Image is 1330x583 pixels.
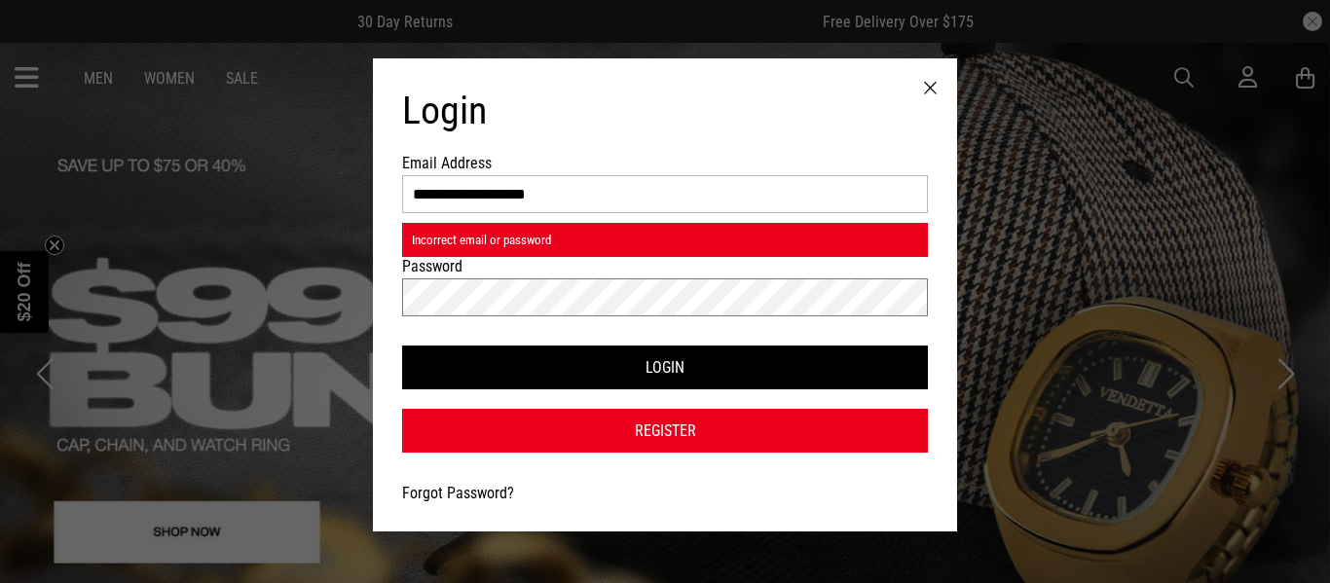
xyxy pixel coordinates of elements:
[402,484,514,502] a: Forgot Password?
[402,88,928,134] h1: Login
[402,409,928,453] a: Register
[16,8,74,66] button: Open LiveChat chat widget
[402,154,507,172] label: Email Address
[402,223,928,257] div: Incorrect email or password
[402,257,507,275] label: Password
[402,346,928,389] button: Login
